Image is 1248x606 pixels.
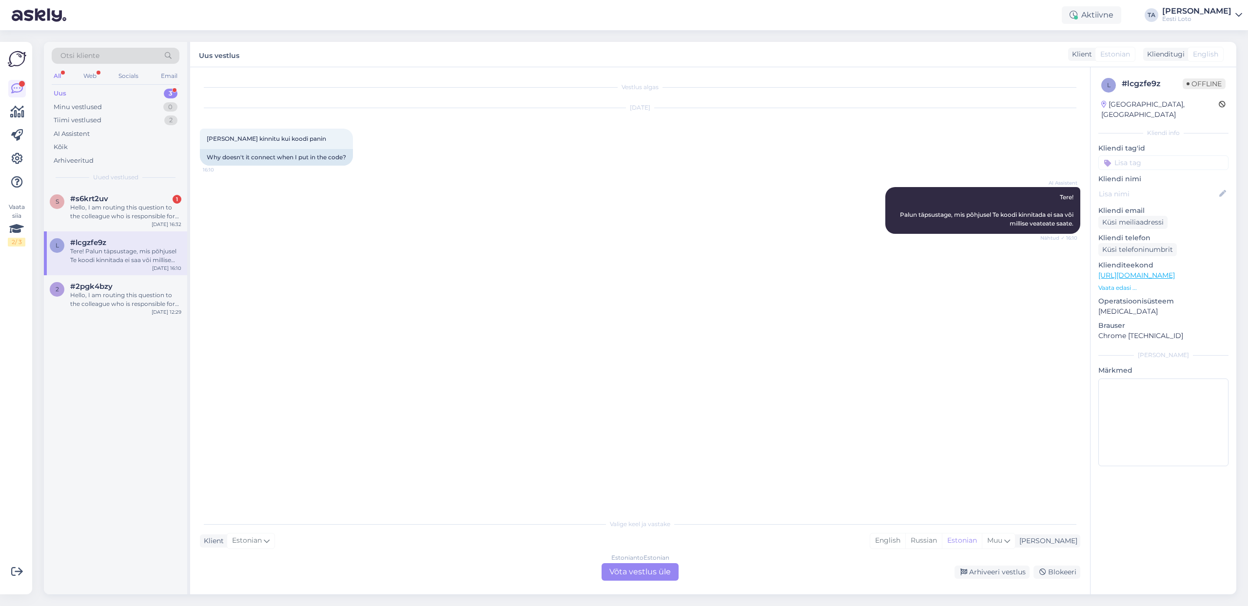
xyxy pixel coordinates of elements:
div: Estonian to Estonian [611,553,669,562]
div: Tiimi vestlused [54,115,101,125]
p: Märkmed [1098,365,1228,376]
div: All [52,70,63,82]
div: Arhiveeritud [54,156,94,166]
div: [GEOGRAPHIC_DATA], [GEOGRAPHIC_DATA] [1101,99,1219,120]
div: 2 / 3 [8,238,25,246]
div: English [870,533,905,548]
span: Uued vestlused [93,173,138,182]
div: Kliendi info [1098,129,1228,137]
p: Kliendi telefon [1098,233,1228,243]
div: [PERSON_NAME] [1162,7,1231,15]
div: 1 [173,195,181,204]
div: [DATE] 16:32 [152,221,181,228]
div: Blokeeri [1033,566,1080,579]
span: Muu [987,536,1002,545]
div: TA [1145,8,1158,22]
a: [URL][DOMAIN_NAME] [1098,271,1175,280]
p: [MEDICAL_DATA] [1098,306,1228,317]
div: Võta vestlus üle [602,563,679,581]
label: Uus vestlus [199,48,239,61]
span: #lcgzfe9z [70,238,106,247]
span: #2pgk4bzy [70,282,113,291]
span: #s6krt2uv [70,194,108,203]
span: s [56,198,59,205]
span: 16:10 [203,166,239,173]
p: Kliendi tag'id [1098,143,1228,153]
div: Klient [200,536,224,546]
span: Nähtud ✓ 16:10 [1040,234,1077,242]
div: Aktiivne [1062,6,1121,24]
span: Estonian [232,535,262,546]
span: English [1193,49,1218,59]
div: 2 [164,115,177,125]
p: Kliendi email [1098,206,1228,216]
div: Minu vestlused [54,102,102,112]
div: Why doesn't it connect when I put in the code? [200,149,353,166]
div: Socials [117,70,140,82]
img: Askly Logo [8,50,26,68]
div: Eesti Loto [1162,15,1231,23]
div: Valige keel ja vastake [200,520,1080,529]
div: Email [159,70,179,82]
div: Russian [905,533,942,548]
div: AI Assistent [54,129,90,139]
p: Chrome [TECHNICAL_ID] [1098,331,1228,341]
span: Estonian [1100,49,1130,59]
div: Klient [1068,49,1092,59]
div: Vestlus algas [200,83,1080,92]
span: 2 [56,285,59,293]
div: Uus [54,89,66,98]
div: Küsi meiliaadressi [1098,216,1168,229]
input: Lisa tag [1098,155,1228,170]
div: Vaata siia [8,203,25,246]
div: Estonian [942,533,982,548]
div: Hello, I am routing this question to the colleague who is responsible for this topic. The reply m... [70,203,181,221]
div: Web [81,70,98,82]
span: Offline [1183,78,1226,89]
input: Lisa nimi [1099,189,1217,199]
div: 0 [163,102,177,112]
div: [DATE] 12:29 [152,308,181,316]
p: Klienditeekond [1098,260,1228,270]
div: Hello, I am routing this question to the colleague who is responsible for this topic. The reply m... [70,291,181,308]
p: Vaata edasi ... [1098,284,1228,292]
div: Klienditugi [1143,49,1185,59]
p: Operatsioonisüsteem [1098,296,1228,306]
span: Otsi kliente [60,51,99,61]
span: l [1107,81,1111,89]
a: [PERSON_NAME]Eesti Loto [1162,7,1242,23]
span: AI Assistent [1041,179,1077,187]
div: 3 [164,89,177,98]
div: [DATE] 16:10 [152,265,181,272]
div: [PERSON_NAME] [1098,351,1228,360]
p: Kliendi nimi [1098,174,1228,184]
div: # lcgzfe9z [1122,78,1183,90]
div: Küsi telefoninumbrit [1098,243,1177,256]
p: Brauser [1098,321,1228,331]
div: Tere! Palun täpsustage, mis põhjusel Te koodi kinnitada ei saa või millise veateate saate. [70,247,181,265]
div: [DATE] [200,103,1080,112]
span: l [56,242,59,249]
div: [PERSON_NAME] [1015,536,1077,546]
div: Arhiveeri vestlus [955,566,1030,579]
span: [PERSON_NAME] kinnitu kui koodi panin [207,135,326,142]
div: Kõik [54,142,68,152]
